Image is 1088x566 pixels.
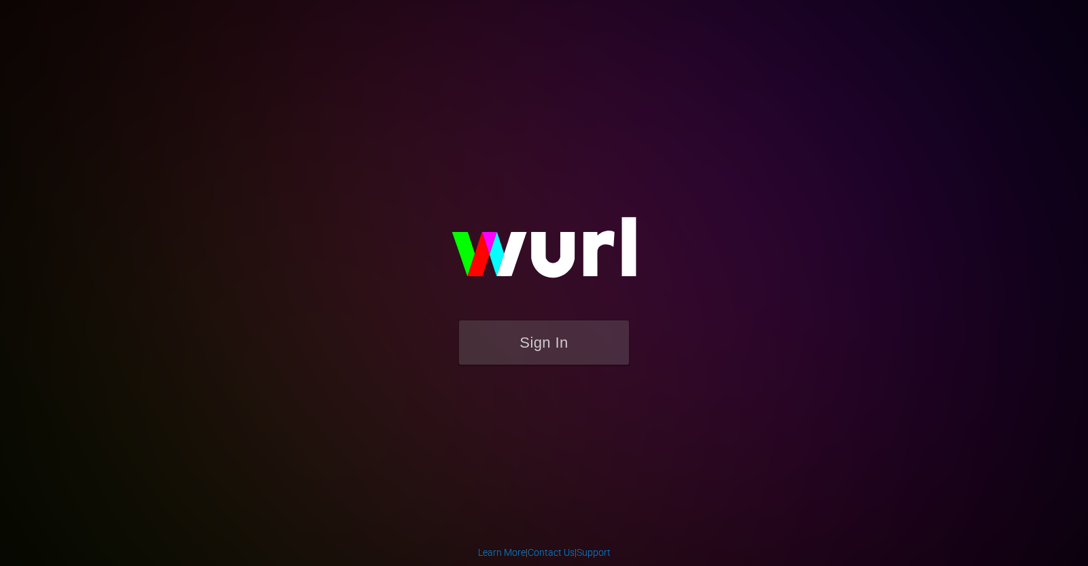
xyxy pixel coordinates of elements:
[478,546,611,559] div: | |
[577,547,611,558] a: Support
[459,320,629,365] button: Sign In
[528,547,575,558] a: Contact Us
[478,547,526,558] a: Learn More
[408,188,680,320] img: wurl-logo-on-black-223613ac3d8ba8fe6dc639794a292ebdb59501304c7dfd60c99c58986ef67473.svg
